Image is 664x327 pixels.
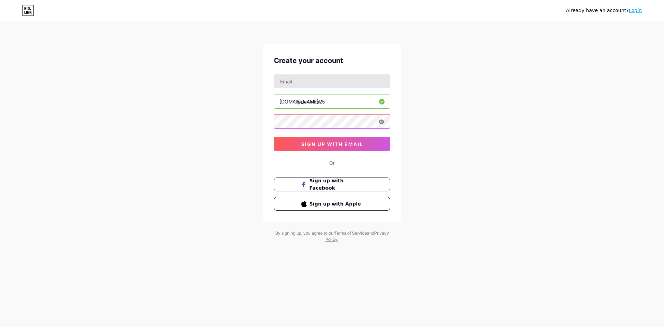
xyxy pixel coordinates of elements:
button: Sign up with Facebook [274,178,390,191]
button: Sign up with Apple [274,197,390,211]
button: sign up with email [274,137,390,151]
span: Sign up with Facebook [310,177,363,192]
input: Email [274,74,390,88]
span: Sign up with Apple [310,200,363,208]
input: username [274,94,390,108]
div: Or [329,159,335,166]
div: [DOMAIN_NAME]/ [279,98,320,105]
div: Already have an account? [566,7,642,14]
div: By signing up, you agree to our and . [273,230,391,243]
a: Terms of Service [334,230,367,236]
a: Login [629,8,642,13]
span: sign up with email [301,141,363,147]
div: Create your account [274,55,390,66]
